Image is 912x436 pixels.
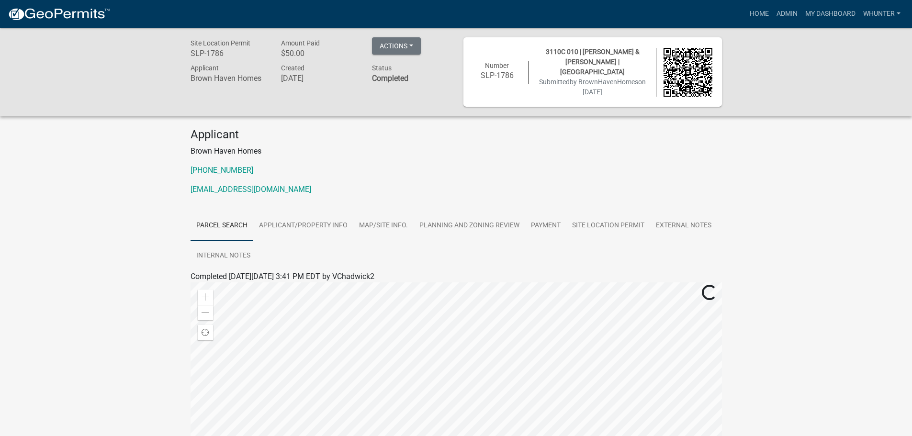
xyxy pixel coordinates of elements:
span: Completed [DATE][DATE] 3:41 PM EDT by VChadwick2 [191,272,374,281]
a: Applicant/Property Info [253,211,353,241]
p: Brown Haven Homes [191,145,722,157]
span: Created [281,64,304,72]
span: Status [372,64,392,72]
span: Site Location Permit [191,39,250,47]
h6: SLP-1786 [191,49,267,58]
strong: Completed [372,74,408,83]
a: Map/Site Info. [353,211,414,241]
a: Parcel search [191,211,253,241]
h6: [DATE] [281,74,358,83]
img: QR code [664,48,712,97]
span: Applicant [191,64,219,72]
span: Number [485,62,509,69]
a: Admin [773,5,801,23]
a: Internal Notes [191,241,256,271]
a: My Dashboard [801,5,859,23]
div: Find my location [198,325,213,340]
span: by BrownHavenHomes [570,78,638,86]
div: Zoom in [198,290,213,305]
a: whunter [859,5,904,23]
h4: Applicant [191,128,722,142]
a: Payment [525,211,566,241]
button: Actions [372,37,421,55]
span: 3110C 010 | [PERSON_NAME] & [PERSON_NAME] | [GEOGRAPHIC_DATA] [546,48,640,76]
a: [EMAIL_ADDRESS][DOMAIN_NAME] [191,185,311,194]
a: Planning and Zoning Review [414,211,525,241]
h6: SLP-1786 [473,71,522,80]
a: [PHONE_NUMBER] [191,166,253,175]
a: External Notes [650,211,717,241]
span: Amount Paid [281,39,320,47]
h6: Brown Haven Homes [191,74,267,83]
span: Submitted on [DATE] [539,78,646,96]
h6: $50.00 [281,49,358,58]
div: Zoom out [198,305,213,320]
a: Home [746,5,773,23]
a: Site Location Permit [566,211,650,241]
